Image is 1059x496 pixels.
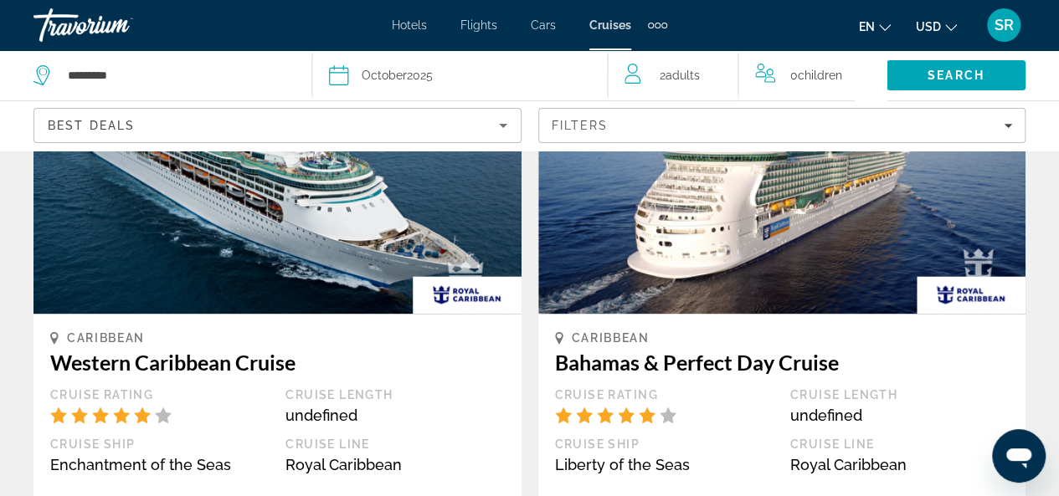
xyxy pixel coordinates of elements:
[859,20,875,33] span: en
[790,407,1009,424] div: undefined
[887,60,1026,90] button: Search
[50,350,505,375] h3: Western Caribbean Cruise
[538,108,1026,143] button: Filters
[916,14,957,38] button: Change currency
[285,456,504,473] div: Royal Caribbean
[555,437,774,452] div: Cruise Ship
[531,18,556,32] a: Cars
[992,429,1046,483] iframe: Button to launch messaging window
[982,8,1026,43] button: User Menu
[790,456,1009,473] div: Royal Caribbean
[392,18,427,32] a: Hotels
[790,387,1009,402] div: Cruise Length
[50,456,269,473] div: Enchantment of the Seas
[555,456,774,473] div: Liberty of the Seas
[859,14,891,38] button: Change language
[329,50,590,100] button: Select cruise date
[798,69,842,82] span: Children
[660,64,700,87] span: 2
[790,437,1009,452] div: Cruise Line
[33,3,201,47] a: Travorium
[285,437,504,452] div: Cruise Line
[995,17,1014,33] span: SR
[608,50,887,100] button: Travelers: 2 adults, 0 children
[66,63,295,88] input: Select cruise destination
[285,387,504,402] div: Cruise Length
[572,331,650,345] span: Caribbean
[50,387,269,402] div: Cruise Rating
[538,46,1026,314] img: Bahamas & Perfect Day Cruise
[666,69,700,82] span: Adults
[589,18,631,32] a: Cruises
[413,276,522,314] img: Cruise company logo
[362,64,433,87] div: 2025
[555,350,1010,375] h3: Bahamas & Perfect Day Cruise
[67,331,145,345] span: Caribbean
[555,387,774,402] div: Cruise Rating
[48,115,507,136] mat-select: Sort by
[790,64,842,87] span: 0
[916,20,941,33] span: USD
[48,119,135,132] span: Best Deals
[33,46,522,314] img: Western Caribbean Cruise
[648,12,667,38] button: Extra navigation items
[285,407,504,424] div: undefined
[552,119,609,132] span: Filters
[917,276,1026,314] img: Cruise company logo
[50,437,269,452] div: Cruise Ship
[460,18,497,32] a: Flights
[362,69,407,82] span: October
[928,69,984,82] span: Search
